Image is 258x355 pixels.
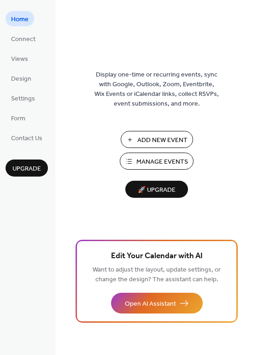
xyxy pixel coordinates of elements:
[93,264,221,286] span: Want to adjust the layout, update settings, or change the design? The assistant can help.
[11,15,29,24] span: Home
[6,110,31,125] a: Form
[11,94,35,104] span: Settings
[11,134,42,143] span: Contact Us
[6,11,34,26] a: Home
[6,160,48,177] button: Upgrade
[12,164,41,174] span: Upgrade
[6,31,41,46] a: Connect
[120,153,193,170] button: Manage Events
[94,70,219,109] span: Display one-time or recurring events, sync with Google, Outlook, Zoom, Eventbrite, Wix Events or ...
[125,181,188,198] button: 🚀 Upgrade
[6,90,41,106] a: Settings
[11,54,28,64] span: Views
[111,293,203,314] button: Open AI Assistant
[6,71,37,86] a: Design
[11,35,35,44] span: Connect
[11,114,25,124] span: Form
[6,130,48,145] a: Contact Us
[137,136,188,145] span: Add New Event
[125,299,176,309] span: Open AI Assistant
[11,74,31,84] span: Design
[136,157,188,167] span: Manage Events
[111,250,203,263] span: Edit Your Calendar with AI
[121,131,193,148] button: Add New Event
[6,51,34,66] a: Views
[131,184,182,196] span: 🚀 Upgrade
